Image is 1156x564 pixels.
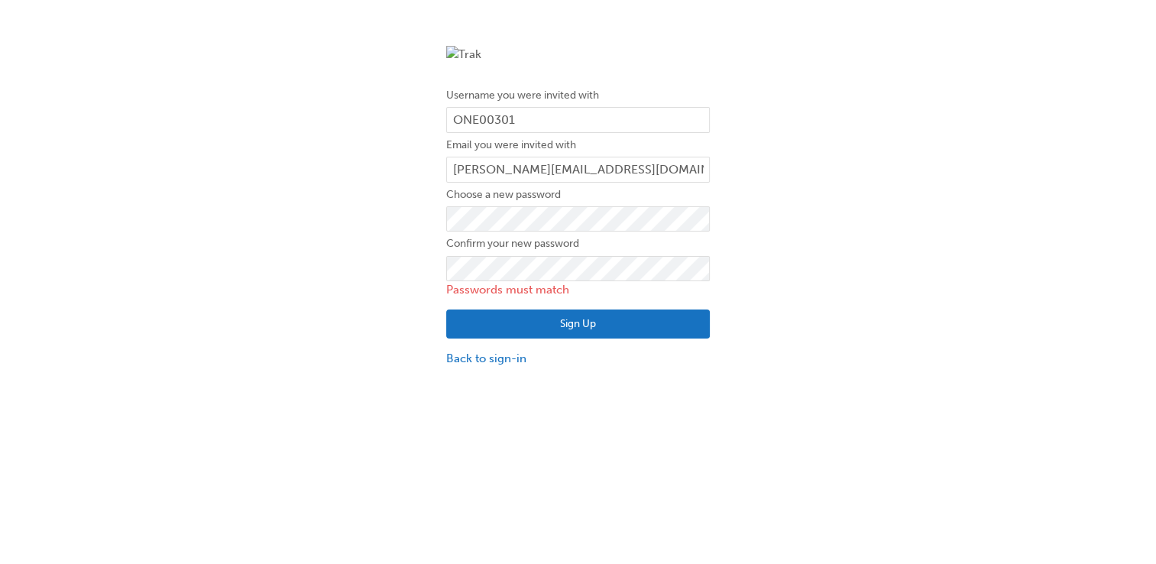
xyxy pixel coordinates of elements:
[446,186,710,204] label: Choose a new password
[446,235,710,253] label: Confirm your new password
[446,136,710,154] label: Email you were invited with
[446,310,710,339] button: Sign Up
[446,350,710,368] a: Back to sign-in
[446,107,710,133] input: Username
[446,86,710,105] label: Username you were invited with
[446,281,710,299] p: Passwords must match
[446,46,710,63] img: Trak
